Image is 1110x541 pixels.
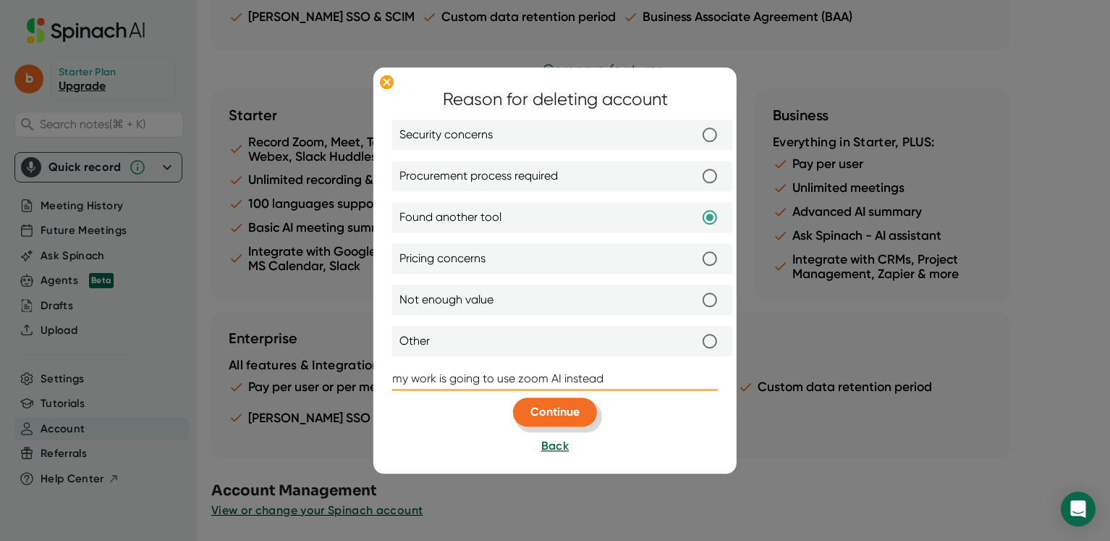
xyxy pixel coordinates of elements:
span: Pricing concerns [399,250,486,267]
span: Other [399,332,430,350]
button: Back [541,437,569,455]
button: Continue [513,398,597,427]
span: Continue [530,405,580,419]
div: Open Intercom Messenger [1061,492,1096,527]
input: Provide additional detail [392,367,718,390]
span: Back [541,439,569,453]
span: Found another tool [399,209,501,226]
span: Not enough value [399,291,493,309]
span: Procurement process required [399,167,558,185]
div: Reason for deleting account [443,86,668,112]
span: Security concerns [399,126,493,143]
